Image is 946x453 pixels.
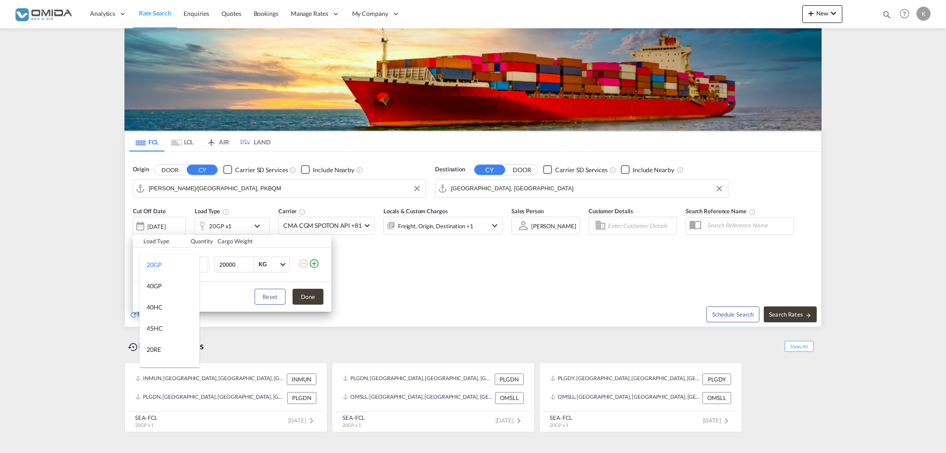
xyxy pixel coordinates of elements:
[146,366,161,375] div: 40RE
[146,345,161,354] div: 20RE
[146,260,162,269] div: 20GP
[146,282,162,291] div: 40GP
[146,324,163,333] div: 45HC
[146,303,163,312] div: 40HC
